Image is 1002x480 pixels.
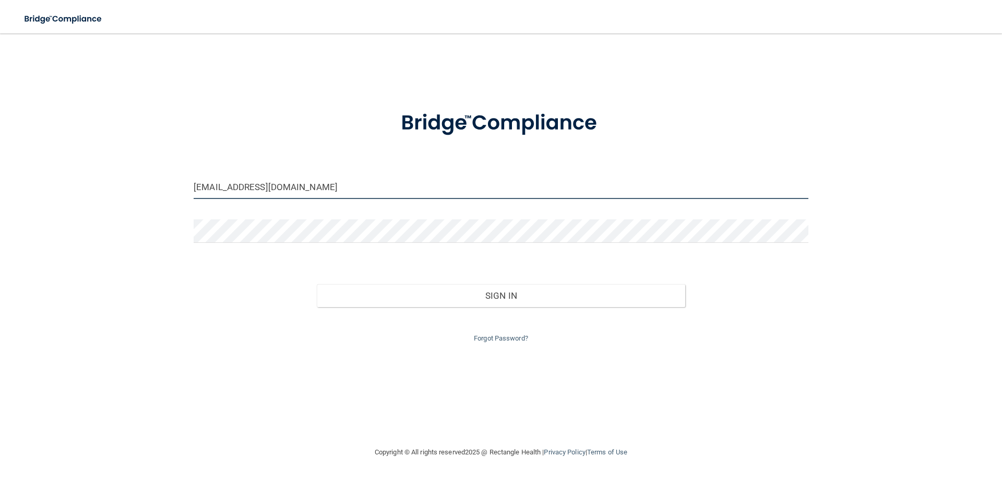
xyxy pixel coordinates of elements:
[379,96,623,150] img: bridge_compliance_login_screen.278c3ca4.svg
[317,284,686,307] button: Sign In
[194,175,808,199] input: Email
[544,448,585,456] a: Privacy Policy
[16,8,112,30] img: bridge_compliance_login_screen.278c3ca4.svg
[474,334,528,342] a: Forgot Password?
[311,436,691,469] div: Copyright © All rights reserved 2025 @ Rectangle Health | |
[587,448,627,456] a: Terms of Use
[821,406,989,448] iframe: Drift Widget Chat Controller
